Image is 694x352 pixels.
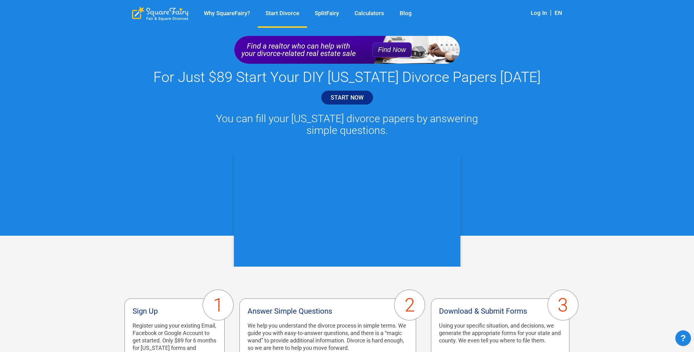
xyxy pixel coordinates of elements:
[125,70,569,84] h1: For Just $89 Start Your DIY [US_STATE] Divorce Papers [DATE]
[196,10,258,17] a: Why SquareFairy?
[248,322,408,352] div: We help you understand the divorce process in simple terms. We guide you with easy-to-answer ques...
[132,7,188,21] div: SquareFairy Logo
[394,290,425,320] div: 2
[235,152,459,279] iframe: How SquareFairy Works
[258,10,307,17] a: Start Divorce
[547,9,555,16] span: |
[307,10,347,17] a: SplitFairy
[248,307,393,316] h3: Answer Simple Questions
[133,307,201,316] h3: Sign Up
[547,290,578,320] div: 3
[240,42,357,57] p: Find a realtor who can help with your divorce-related real estate sale
[203,290,234,320] div: 1
[392,10,419,17] a: Blog
[210,113,484,136] h2: You can fill your [US_STATE] divorce papers by answering simple questions.
[439,322,561,344] div: Using your specific situation, and decisions, we generate the appropriate forms for your state an...
[439,307,546,316] h3: Download & Submit Forms
[347,10,392,17] a: Calculators
[531,10,547,16] a: Log In
[321,90,373,105] a: START NOW
[672,327,694,352] iframe: JSD widget
[372,42,412,57] button: Find Now
[555,9,562,18] div: EN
